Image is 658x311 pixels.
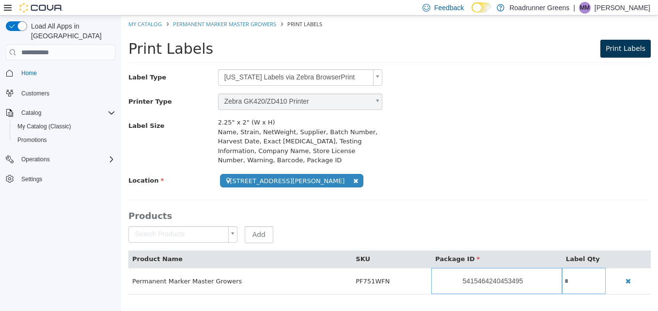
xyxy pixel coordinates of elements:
[21,155,50,163] span: Operations
[595,2,650,14] p: [PERSON_NAME]
[17,67,115,79] span: Home
[52,5,155,12] a: Permanent Marker Master Growers
[17,173,115,185] span: Settings
[7,25,92,42] span: Print Labels
[7,5,41,12] a: My Catalog
[7,82,51,90] span: Printer Type
[7,107,43,114] span: Label Size
[17,107,115,119] span: Catalog
[479,24,530,42] button: Print Labels
[485,29,524,37] span: Print Labels
[17,154,115,165] span: Operations
[231,235,310,252] th: SKU
[7,195,530,206] h3: Products
[7,161,43,169] span: Location
[7,58,45,65] span: Label Type
[17,173,46,185] a: Settings
[7,252,231,279] td: Permanent Marker Master Growers
[99,158,243,172] span: [STREET_ADDRESS][PERSON_NAME]
[14,121,75,132] a: My Catalog (Classic)
[97,102,261,112] div: 2.25" x 2" (W x H)
[17,154,54,165] button: Operations
[14,134,51,146] a: Promotions
[10,133,119,147] button: Promotions
[580,2,590,14] span: MM
[231,252,310,279] td: PF751WFN
[573,2,575,14] p: |
[166,5,201,12] span: Print Labels
[97,54,261,70] a: [US_STATE] Labels via Zebra BrowserPrint
[19,3,63,13] img: Cova
[97,112,261,150] div: Name, Strain, NetWeight, Supplier, Batch Number, Harvest Date, Exact [MEDICAL_DATA], Testing Info...
[17,67,41,79] a: Home
[2,153,119,166] button: Operations
[17,87,115,99] span: Customers
[14,134,115,146] span: Promotions
[8,211,103,227] span: Search Products
[97,78,248,94] span: Zebra GK420/ZD410 Printer
[21,69,37,77] span: Home
[21,109,41,117] span: Catalog
[579,2,591,14] div: Meghan Morey
[17,123,71,130] span: My Catalog (Classic)
[7,211,116,227] a: Search Products
[7,235,231,252] th: Product Name
[434,3,464,13] span: Feedback
[27,21,115,41] span: Load All Apps in [GEOGRAPHIC_DATA]
[97,78,261,94] a: Zebra GK420/ZD410 Printer
[2,66,119,80] button: Home
[2,86,119,100] button: Customers
[310,253,441,279] a: 5415464240453495
[14,121,115,132] span: My Catalog (Classic)
[124,211,153,228] button: Add
[6,62,115,211] nav: Complex example
[2,106,119,120] button: Catalog
[17,136,47,144] span: Promotions
[314,240,359,247] span: Package ID
[17,107,45,119] button: Catalog
[10,120,119,133] button: My Catalog (Classic)
[97,54,248,70] span: [US_STATE] Labels via Zebra BrowserPrint
[21,175,42,183] span: Settings
[21,90,49,97] span: Customers
[17,88,53,99] a: Customers
[471,2,492,13] input: Dark Mode
[2,172,119,186] button: Settings
[509,2,569,14] p: Roadrunner Greens
[441,235,485,252] th: Label Qty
